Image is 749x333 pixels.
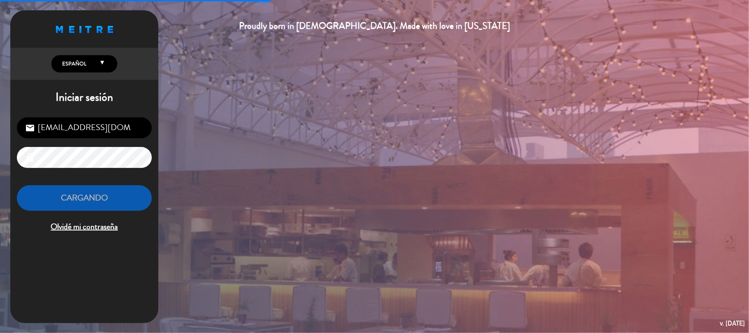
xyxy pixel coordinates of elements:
button: Cargando [17,185,152,211]
div: v. [DATE] [720,318,745,329]
h1: Iniciar sesión [10,91,158,105]
i: lock [25,153,35,163]
span: Olvidé mi contraseña [17,220,152,234]
span: Español [60,60,86,68]
input: Correo Electrónico [17,117,152,138]
i: email [25,123,35,133]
